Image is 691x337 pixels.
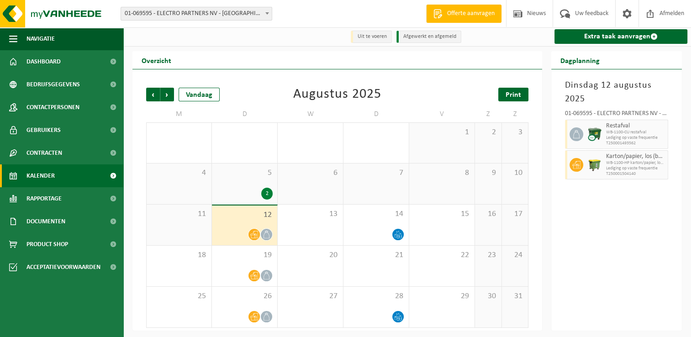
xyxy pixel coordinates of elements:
[26,50,61,73] span: Dashboard
[414,250,470,260] span: 22
[282,209,338,219] span: 13
[146,88,160,101] span: Vorige
[565,111,668,120] div: 01-069595 - ELECTRO PARTNERS NV - [GEOGRAPHIC_DATA]
[343,106,409,122] td: D
[606,135,665,141] span: Lediging op vaste frequentie
[588,127,601,141] img: WB-1100-CU
[554,29,687,44] a: Extra taak aanvragen
[282,291,338,301] span: 27
[278,106,343,122] td: W
[426,5,501,23] a: Offerte aanvragen
[606,122,665,130] span: Restafval
[282,250,338,260] span: 20
[179,88,220,101] div: Vandaag
[121,7,272,20] span: 01-069595 - ELECTRO PARTNERS NV - ANTWERPEN
[282,168,338,178] span: 6
[26,96,79,119] span: Contactpersonen
[348,291,404,301] span: 28
[480,168,497,178] span: 9
[606,166,665,171] span: Lediging op vaste frequentie
[216,291,273,301] span: 26
[445,9,497,18] span: Offerte aanvragen
[414,291,470,301] span: 29
[26,73,80,96] span: Bedrijfsgegevens
[26,187,62,210] span: Rapportage
[475,106,502,122] td: Z
[606,160,665,166] span: WB-1100-HP karton/papier, los (bedrijven)
[480,291,497,301] span: 30
[480,127,497,137] span: 2
[348,168,404,178] span: 7
[506,168,524,178] span: 10
[351,31,392,43] li: Uit te voeren
[151,209,207,219] span: 11
[588,158,601,172] img: WB-1100-HPE-GN-50
[414,127,470,137] span: 1
[606,153,665,160] span: Karton/papier, los (bedrijven)
[151,291,207,301] span: 25
[506,127,524,137] span: 3
[396,31,461,43] li: Afgewerkt en afgemeld
[293,88,381,101] div: Augustus 2025
[26,210,65,233] span: Documenten
[26,142,62,164] span: Contracten
[26,164,55,187] span: Kalender
[216,250,273,260] span: 19
[409,106,475,122] td: V
[26,119,61,142] span: Gebruikers
[551,51,609,69] h2: Dagplanning
[26,233,68,256] span: Product Shop
[216,210,273,220] span: 12
[414,209,470,219] span: 15
[26,256,100,279] span: Acceptatievoorwaarden
[502,106,529,122] td: Z
[480,250,497,260] span: 23
[151,168,207,178] span: 4
[146,106,212,122] td: M
[606,130,665,135] span: WB-1100-CU restafval
[606,171,665,177] span: T250001504140
[506,209,524,219] span: 17
[121,7,272,21] span: 01-069595 - ELECTRO PARTNERS NV - ANTWERPEN
[506,250,524,260] span: 24
[414,168,470,178] span: 8
[160,88,174,101] span: Volgende
[606,141,665,146] span: T250001493562
[348,250,404,260] span: 21
[506,91,521,99] span: Print
[480,209,497,219] span: 16
[506,291,524,301] span: 31
[498,88,528,101] a: Print
[261,188,273,200] div: 2
[216,168,273,178] span: 5
[565,79,668,106] h3: Dinsdag 12 augustus 2025
[151,250,207,260] span: 18
[132,51,180,69] h2: Overzicht
[212,106,278,122] td: D
[348,209,404,219] span: 14
[26,27,55,50] span: Navigatie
